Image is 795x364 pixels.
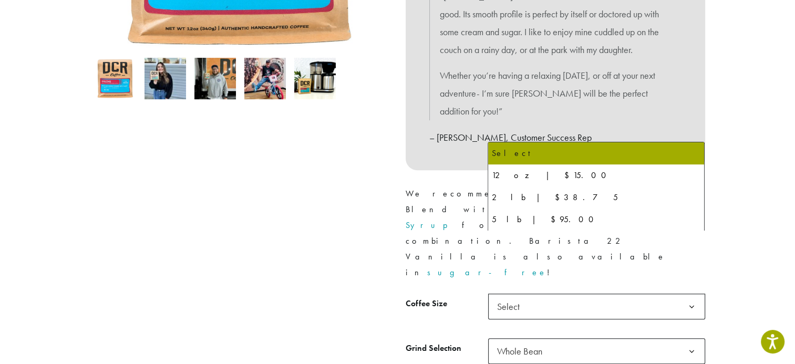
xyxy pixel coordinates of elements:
img: David Morris picks Dillons for 2021 [244,58,286,99]
span: Select [488,294,705,319]
div: 5 lb | $95.00 [491,212,701,227]
img: Dillons - Image 3 [194,58,236,99]
span: Select [493,296,530,317]
p: – [PERSON_NAME], Customer Success Rep [429,129,682,147]
img: Dillons - Image 2 [144,58,186,99]
p: We recommend pairing Dillons Blend with for a dynamite flavor combination. Barista 22 Vanilla is ... [406,186,705,280]
div: 12 oz | $15.00 [491,168,701,183]
a: sugar-free [427,267,547,278]
span: Whole Bean [488,338,705,364]
label: Grind Selection [406,341,488,356]
li: Select [488,142,704,164]
span: Whole Bean [493,341,553,361]
img: Dillons [95,58,136,99]
a: Barista 22 Vanilla Syrup [406,204,687,231]
p: Whether you’re having a relaxing [DATE], or off at your next adventure- I’m sure [PERSON_NAME] wi... [440,67,671,120]
img: Dillons - Image 5 [294,58,336,99]
span: Whole Bean [497,345,542,357]
label: Coffee Size [406,296,488,311]
div: 2 lb | $38.75 [491,190,701,205]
